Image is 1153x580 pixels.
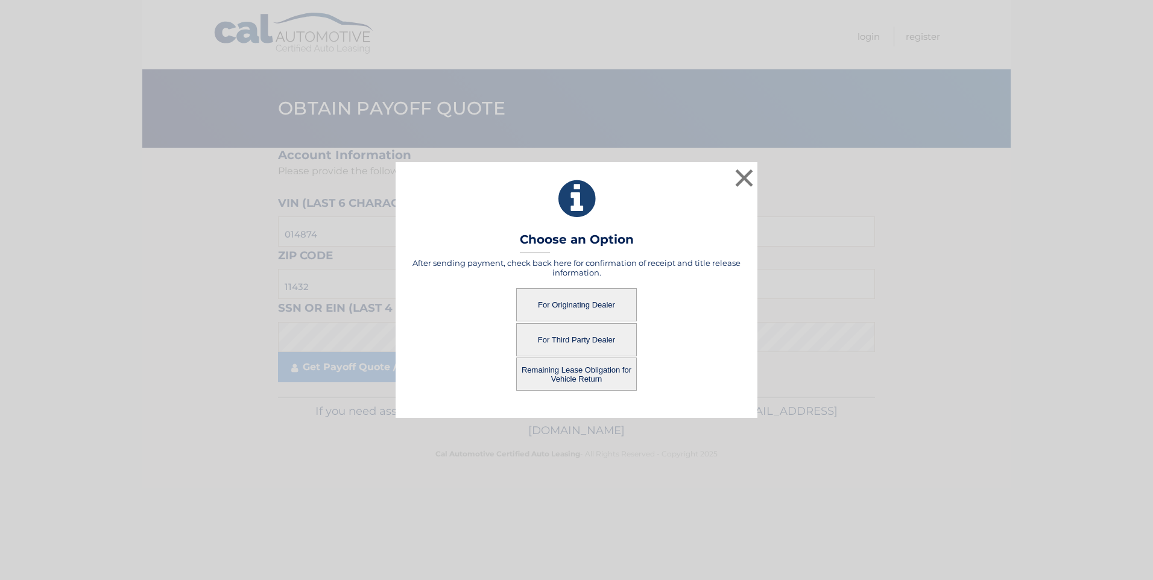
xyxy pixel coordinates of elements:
[516,288,637,321] button: For Originating Dealer
[516,323,637,356] button: For Third Party Dealer
[520,232,634,253] h3: Choose an Option
[411,258,742,277] h5: After sending payment, check back here for confirmation of receipt and title release information.
[516,358,637,391] button: Remaining Lease Obligation for Vehicle Return
[732,166,756,190] button: ×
